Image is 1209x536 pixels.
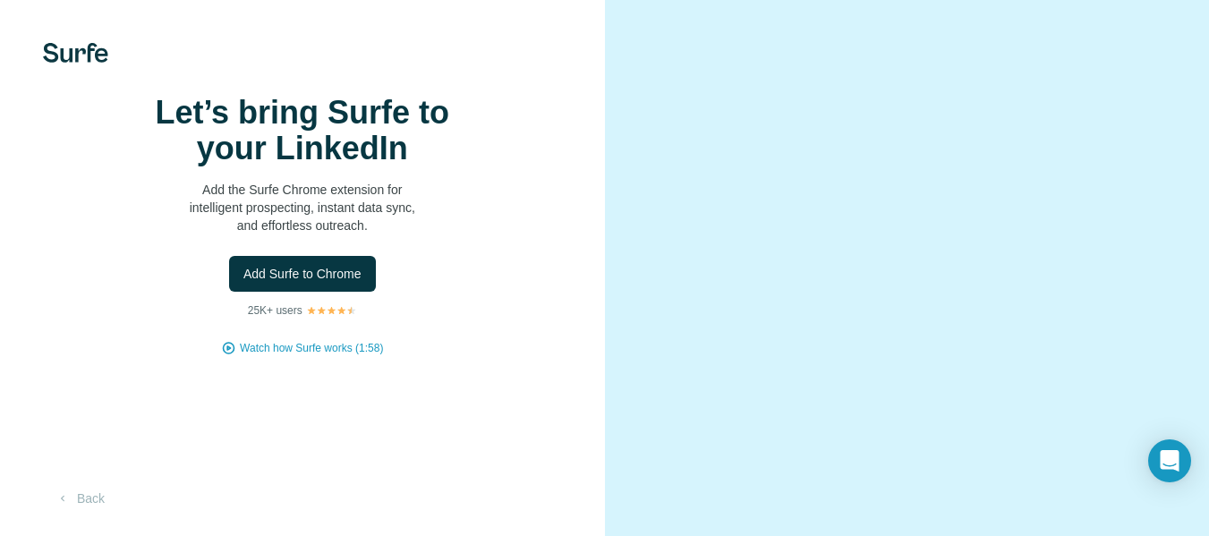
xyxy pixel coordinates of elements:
img: Surfe's logo [43,43,108,63]
button: Add Surfe to Chrome [229,256,376,292]
h1: Let’s bring Surfe to your LinkedIn [123,95,481,166]
button: Back [43,482,117,515]
p: Add the Surfe Chrome extension for intelligent prospecting, instant data sync, and effortless out... [123,181,481,234]
button: Watch how Surfe works (1:58) [240,340,383,356]
p: 25K+ users [248,302,302,319]
img: Rating Stars [306,305,357,316]
div: Open Intercom Messenger [1148,439,1191,482]
span: Add Surfe to Chrome [243,265,362,283]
